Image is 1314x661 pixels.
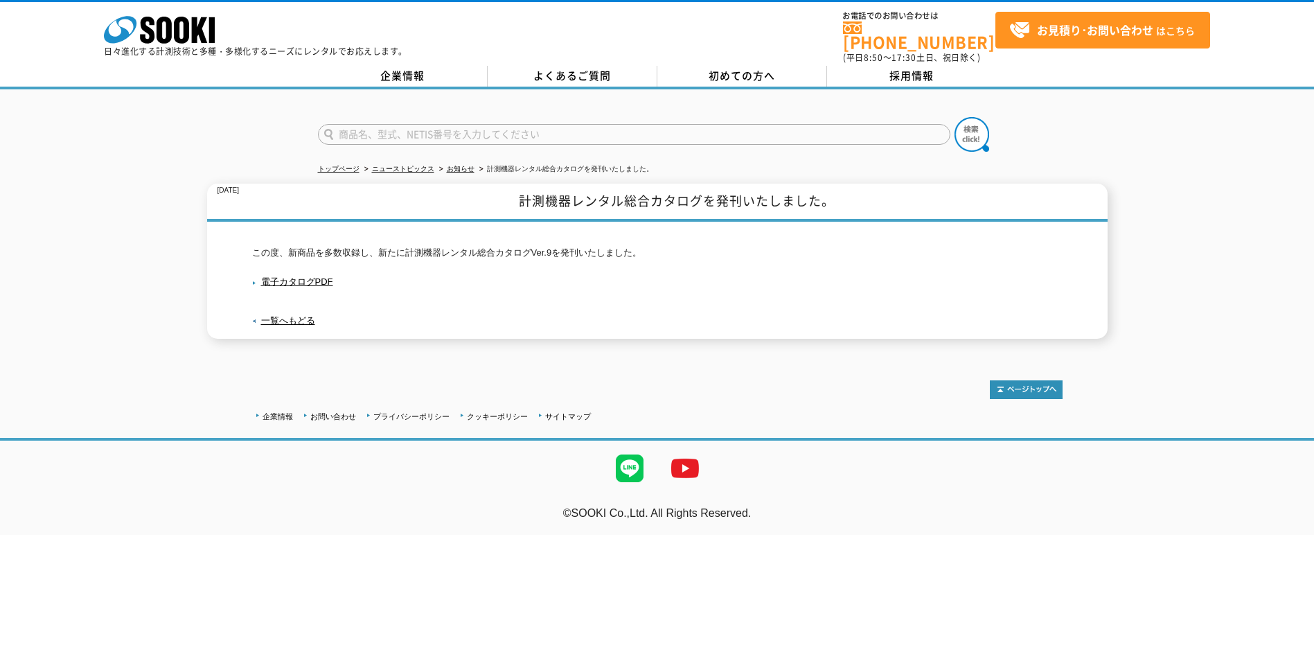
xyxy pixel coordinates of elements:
img: YouTube [657,441,713,496]
a: 企業情報 [263,412,293,421]
a: よくあるご質問 [488,66,657,87]
a: 採用情報 [827,66,997,87]
input: 商品名、型式、NETIS番号を入力してください [318,124,950,145]
a: テストMail [1261,522,1314,534]
a: ニューストピックス [372,165,434,173]
a: お問い合わせ [310,412,356,421]
a: 一覧へもどる [261,315,315,326]
a: トップページ [318,165,359,173]
a: プライバシーポリシー [373,412,450,421]
h1: 計測機器レンタル総合カタログを発刊いたしました。 [207,184,1108,222]
a: 電子カタログPDF [252,276,333,287]
p: [DATE] [217,184,239,198]
a: お知らせ [447,165,474,173]
a: [PHONE_NUMBER] [843,21,995,50]
p: 日々進化する計測技術と多種・多様化するニーズにレンタルでお応えします。 [104,47,407,55]
span: (平日 ～ 土日、祝日除く) [843,51,980,64]
a: 企業情報 [318,66,488,87]
span: 初めての方へ [709,68,775,83]
img: btn_search.png [955,117,989,152]
p: この度、新商品を多数収録し、新たに計測機器レンタル総合カタログVer.9を発刊いたしました。 [252,246,1063,261]
a: サイトマップ [545,412,591,421]
span: 17:30 [891,51,916,64]
a: お見積り･お問い合わせはこちら [995,12,1210,49]
a: 初めての方へ [657,66,827,87]
span: はこちら [1009,20,1195,41]
img: トップページへ [990,380,1063,399]
span: 8:50 [864,51,883,64]
span: お電話でのお問い合わせは [843,12,995,20]
a: クッキーポリシー [467,412,528,421]
strong: お見積り･お問い合わせ [1037,21,1153,38]
li: 計測機器レンタル総合カタログを発刊いたしました。 [477,162,653,177]
img: LINE [602,441,657,496]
